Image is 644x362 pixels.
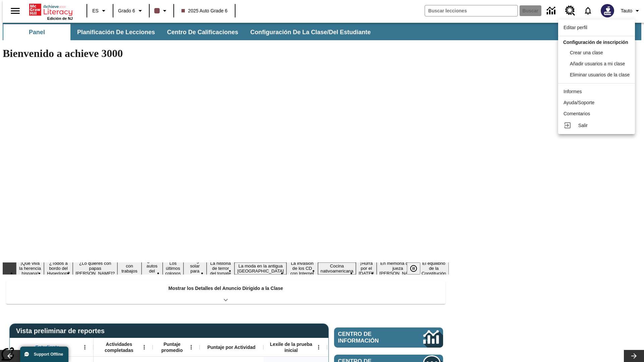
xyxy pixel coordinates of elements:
[563,89,582,94] span: Informes
[578,123,588,128] span: Salir
[563,100,594,105] span: Ayuda/Soporte
[570,50,603,55] span: Crear una clase
[563,40,628,45] span: Configuración de inscripción
[563,111,590,116] span: Comentarios
[570,61,625,66] span: Añadir usuarios a mi clase
[570,72,630,77] span: Eliminar usuarios de la clase
[563,25,587,30] span: Editar perfil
